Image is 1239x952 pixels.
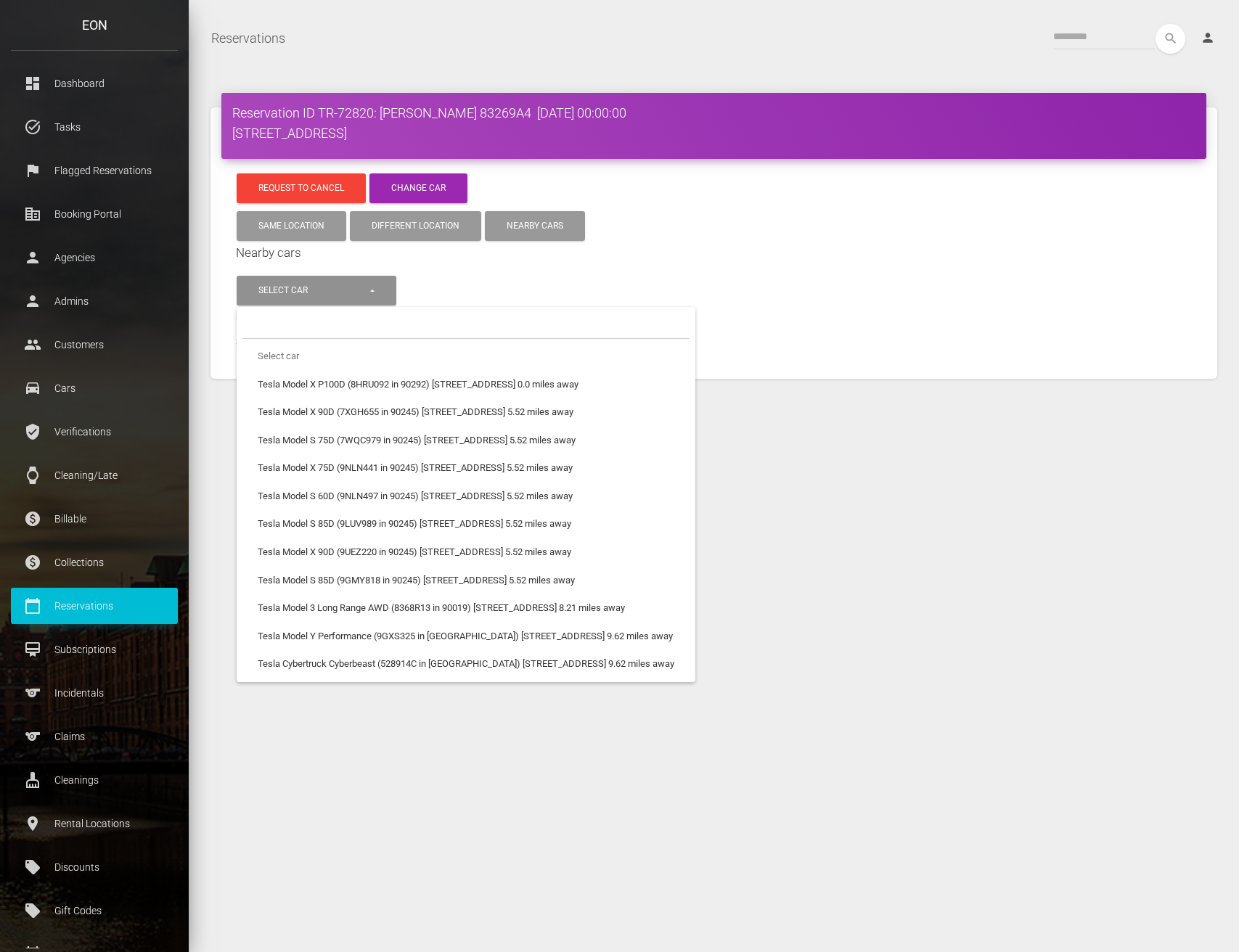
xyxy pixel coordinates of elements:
[242,313,690,340] input: Search
[258,658,674,672] span: Tesla Cybertruck Cyberbeast (528914C in [GEOGRAPHIC_DATA]) [STREET_ADDRESS] 9.62 miles away
[11,718,178,755] a: sports Claims
[258,406,573,420] span: Tesla Model X 90D (7XGH655 in 90245) [STREET_ADDRESS] 5.52 miles away
[11,849,178,885] a: local_offer Discounts
[237,211,346,241] button: Same location
[258,518,571,532] span: Tesla Model S 85D (9LUV989 in 90245) [STREET_ADDRESS] 5.52 miles away
[1156,24,1185,54] button: search
[11,544,178,580] a: paid Collections
[1190,24,1228,53] a: person
[369,173,467,203] button: Change Car
[258,434,576,448] span: Tesla Model S 75D (7WQC979 in 90245) [STREET_ADDRESS] 5.52 miles away
[258,284,368,297] div: Select car
[22,116,167,138] p: Tasks
[11,283,178,319] a: person Admins
[22,203,167,225] p: Booking Portal
[258,602,625,616] span: Tesla Model 3 Long Range AWD (8368R13 in 90019) [STREET_ADDRESS] 8.21 miles away
[11,152,178,189] a: flag Flagged Reservations
[22,421,167,443] p: Verifications
[22,508,167,530] p: Billable
[350,211,481,241] button: Different location
[236,333,1192,350] div: Selected car:
[11,805,178,842] a: place Rental Locations
[22,769,167,791] p: Cleanings
[11,675,178,711] a: sports Incidentals
[236,310,1192,327] div: Current car: Tesla Cybertruck AWD (83269A4 in 90292)
[258,546,571,559] span: Tesla Model X 90D (9UEZ220 in 90245) [STREET_ADDRESS] 5.52 miles away
[11,327,178,363] a: people Customers
[22,73,167,94] p: Dashboard
[258,574,575,588] span: Tesla Model S 85D (9GMY818 in 90245) [STREET_ADDRESS] 5.52 miles away
[22,726,167,747] p: Claims
[22,682,167,704] p: Incidentals
[11,762,178,798] a: cleaning_services Cleanings
[11,414,178,450] a: verified_user Verifications
[236,350,1192,368] div: New location:
[11,65,178,102] a: dashboard Dashboard
[11,631,178,668] a: card_membership Subscriptions
[11,370,178,406] a: drive_eta Cars
[22,160,167,181] p: Flagged Reservations
[232,124,1195,142] h4: [STREET_ADDRESS]
[11,196,178,232] a: corporate_fare Booking Portal
[22,464,167,486] p: Cleaning/Late
[11,457,178,493] a: watch Cleaning/Late
[22,247,167,268] p: Agencies
[236,245,1192,262] h5: Nearby cars
[258,630,673,644] span: Tesla Model Y Performance (9GXS325 in [GEOGRAPHIC_DATA]) [STREET_ADDRESS] 9.62 miles away
[22,334,167,356] p: Customers
[258,378,578,392] span: Tesla Model X P100D (8HRU092 in 90292) [STREET_ADDRESS] 0.0 miles away
[11,892,178,929] a: local_offer Gift Codes
[258,462,573,476] span: Tesla Model X 75D (9NLN441 in 90245) [STREET_ADDRESS] 5.52 miles away
[22,813,167,834] p: Rental Locations
[1201,30,1215,45] i: person
[22,290,167,312] p: Admins
[22,595,167,617] p: Reservations
[11,501,178,537] a: paid Billable
[11,588,178,624] a: calendar_today Reservations
[237,276,396,305] button: Select car
[22,551,167,573] p: Collections
[258,490,573,504] span: Tesla Model S 60D (9NLN497 in 90245) [STREET_ADDRESS] 5.52 miles away
[211,20,285,57] a: Reservations
[22,377,167,399] p: Cars
[22,900,167,922] p: Gift Codes
[258,350,299,364] span: Select car
[11,239,178,276] a: person Agencies
[485,211,585,241] button: Nearby cars
[232,104,1195,122] h4: Reservation ID TR-72820: [PERSON_NAME] 83269A4 [DATE] 00:00:00
[11,109,178,145] a: task_alt Tasks
[237,173,366,203] button: Request to Cancel
[22,639,167,660] p: Subscriptions
[22,856,167,878] p: Discounts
